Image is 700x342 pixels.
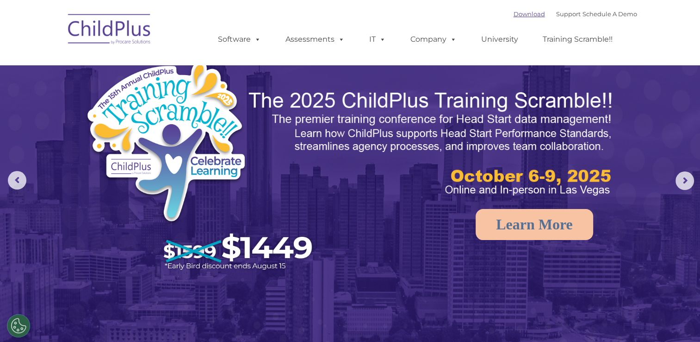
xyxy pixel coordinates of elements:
[472,30,527,49] a: University
[360,30,395,49] a: IT
[63,7,156,54] img: ChildPlus by Procare Solutions
[401,30,466,49] a: Company
[129,99,168,106] span: Phone number
[533,30,622,49] a: Training Scramble!!
[7,314,30,337] button: Cookies Settings
[514,10,545,18] a: Download
[582,10,637,18] a: Schedule A Demo
[129,61,157,68] span: Last name
[556,10,581,18] a: Support
[209,30,270,49] a: Software
[514,10,637,18] font: |
[276,30,354,49] a: Assessments
[476,209,593,240] a: Learn More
